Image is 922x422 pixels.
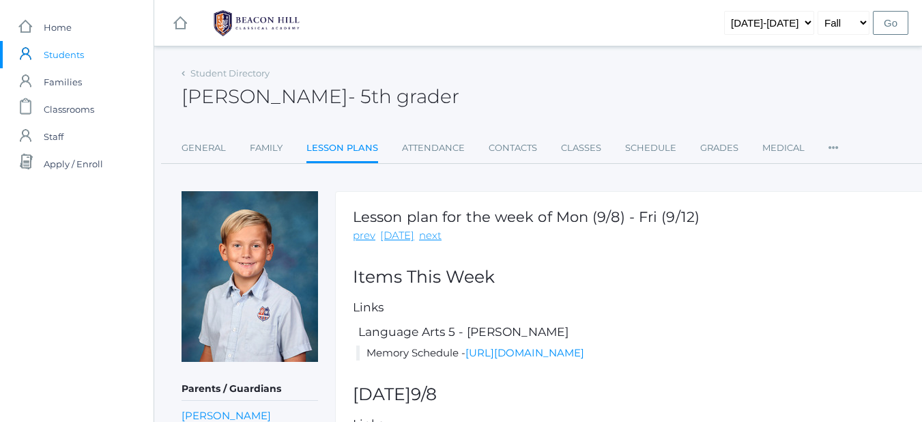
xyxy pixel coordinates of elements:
a: Medical [762,135,805,162]
a: Grades [700,135,738,162]
span: Families [44,68,82,96]
h2: [PERSON_NAME] [182,86,459,107]
span: Apply / Enroll [44,150,103,178]
a: Schedule [625,135,676,162]
span: 9/8 [411,384,437,404]
a: General [182,135,226,162]
a: prev [353,228,375,244]
a: [URL][DOMAIN_NAME] [465,346,584,359]
img: BHCALogos-05-308ed15e86a5a0abce9b8dd61676a3503ac9727e845dece92d48e8588c001991.png [205,6,308,40]
span: Classrooms [44,96,94,123]
span: Home [44,14,72,41]
a: [DATE] [380,228,414,244]
h1: Lesson plan for the week of Mon (9/8) - Fri (9/12) [353,209,700,225]
span: - 5th grader [348,85,459,108]
a: Contacts [489,135,537,162]
a: Lesson Plans [306,135,378,164]
a: Attendance [402,135,465,162]
h5: Parents / Guardians [182,378,318,401]
img: Peter Laubacher [182,191,318,362]
a: Classes [561,135,601,162]
input: Go [873,11,908,35]
span: Staff [44,123,63,150]
a: Student Directory [190,68,270,79]
a: next [419,228,442,244]
a: Family [250,135,283,162]
span: Students [44,41,84,68]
